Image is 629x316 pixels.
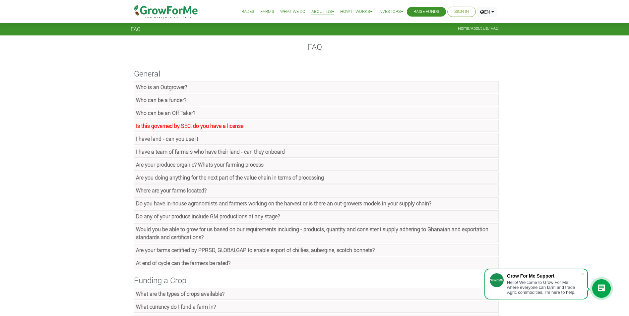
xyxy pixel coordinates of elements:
a: What currency do I fund a farm in? [134,301,499,313]
strong: Where are your farms located? [136,187,207,194]
a: Do any of your produce include GM productions at any stage? [134,210,499,222]
h4: FAQ [131,42,499,52]
strong: Who can be an Off Taker? [136,109,195,116]
a: What We Do [280,8,305,15]
strong: Would you be able to grow for us based on our requirements including - products, quantity and con... [136,226,488,240]
a: Are your farms certified by PPRSD, GLOBALGAP to enable export of chillies, aubergine, scotch bonn... [134,244,499,256]
strong: I have a team of farmers who have their land - can they onboard [136,148,285,155]
a: Do you have in-house agronomists and farmers working on the harvest or is there an out-growers mo... [134,197,499,209]
a: Would you be able to grow for us based on our requirements including - products, quantity and con... [134,223,499,243]
a: Raise Funds [413,8,439,15]
a: Where are your farms located? [134,184,499,196]
div: Grow For Me Support [507,273,581,279]
strong: Are your produce organic? Whats your farming process [136,161,264,168]
a: About Us [311,8,334,15]
a: What are the types of crops available? [134,288,499,300]
a: Is this governed by SEC, do you have a license [134,120,499,132]
strong: Who is an Outgrower? [136,83,187,90]
a: Who can be an Off Taker? [134,107,499,119]
a: Trades [239,8,254,15]
span: / / FAQ [458,26,499,31]
a: Are your produce organic? Whats your farming process [134,159,499,171]
div: Hello! Welcome to Grow For Me where everyone can farm and trade Agric commodities. I'm here to help. [507,280,581,295]
a: Are you doing anything for the next part of the value chain in terms of processing [134,172,499,184]
strong: Are your farms certified by PPRSD, GLOBALGAP to enable export of chillies, aubergine, scotch bonn... [136,246,375,253]
a: How it Works [340,8,372,15]
a: Investors [378,8,403,15]
a: EN [477,7,497,17]
a: Sign In [454,8,469,15]
a: Home [458,26,469,31]
strong: Do any of your produce include GM productions at any stage? [136,213,280,220]
strong: Who can be a funder? [136,96,186,103]
a: I have a team of farmers who have their land - can they onboard [134,146,499,158]
strong: Are you doing anything for the next part of the value chain in terms of processing [136,174,324,181]
a: Who is an Outgrower? [134,81,499,93]
span: FAQ [131,26,141,32]
strong: What are the types of crops available? [136,290,224,297]
strong: I have land - can you use it [136,135,198,142]
strong: Is this governed by SEC, do you have a license [136,122,243,129]
strong: Do you have in-house agronomists and farmers working on the harvest or is there an out-growers mo... [136,200,431,207]
strong: What currency do I fund a farm in? [136,303,216,310]
a: At end of cycle can the farmers be rated? [134,257,499,269]
a: Farms [260,8,274,15]
h4: General [131,69,499,79]
a: I have land - can you use it [134,133,499,145]
strong: At end of cycle can the farmers be rated? [136,259,230,266]
h4: Funding a Crop [131,276,499,285]
a: Who can be a funder? [134,94,499,106]
a: About Us [471,26,488,31]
